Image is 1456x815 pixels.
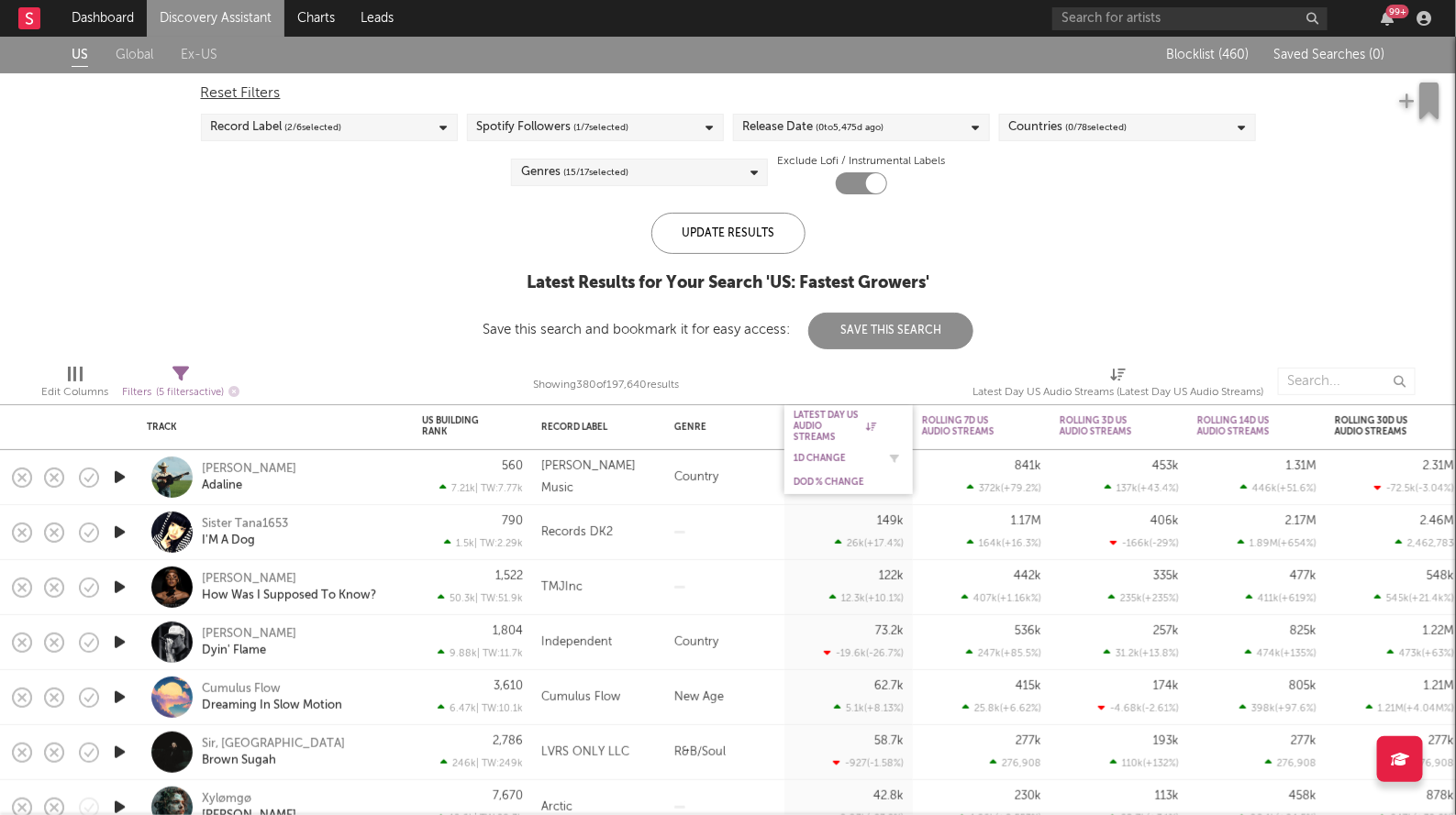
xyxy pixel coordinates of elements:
div: 149k [877,515,904,527]
div: 122k [879,570,904,582]
span: ( 15 / 17 selected) [563,161,628,183]
div: 235k ( +235 % ) [1108,592,1179,604]
div: 406k [1150,515,1179,527]
div: Update Results [651,213,806,254]
div: Save this search and bookmark it for easy access: [483,323,973,336]
div: 2.46M [1420,515,1454,527]
div: 545k ( +21.4k % ) [1374,592,1454,604]
input: Search... [1278,368,1416,395]
a: US [72,44,88,67]
div: 1.31M [1286,460,1317,472]
div: 257k [1153,625,1179,637]
button: Filter by 1D Change [885,449,904,468]
div: 12.3k ( +10.1 % ) [829,592,904,604]
div: Cumulus Flow [541,687,620,709]
div: 31.2k ( +13.8 % ) [1104,647,1179,659]
div: Rolling 14D US Audio Streams [1197,415,1289,437]
div: Records DK2 [541,522,613,544]
div: Countries [1009,116,1128,138]
div: -19.6k ( -26.7 % ) [824,647,904,659]
div: 174k [1153,680,1179,692]
div: 276,908 [1403,757,1454,769]
div: Edit Columns [41,381,108,403]
a: Cumulus Flow [202,681,281,698]
div: Record Label [211,116,342,138]
div: Rolling 7D US Audio Streams [922,415,1014,437]
div: 1.89M ( +654 % ) [1238,537,1317,549]
div: 474k ( +135 % ) [1245,647,1317,659]
div: 2,786 [493,735,523,747]
div: 164k ( +16.3 % ) [967,537,1041,549]
span: Saved Searches [1274,49,1385,61]
div: 277k [1016,735,1041,747]
a: [PERSON_NAME] [202,571,296,588]
a: Dreaming In Slow Motion [202,698,342,714]
div: -4.68k ( -2.61 % ) [1098,702,1179,714]
div: 277k [1428,735,1454,747]
div: 1.21M [1424,680,1454,692]
div: Dyin' Flame [202,643,266,659]
span: ( 1 / 7 selected) [574,116,629,138]
div: 2.17M [1285,515,1317,527]
div: 50.3k | TW: 51.9k [422,592,523,604]
button: Saved Searches (0) [1269,48,1385,62]
div: Rolling 30D US Audio Streams [1335,415,1427,437]
div: Release Date [743,116,884,138]
span: ( 460 ) [1219,49,1250,61]
a: [PERSON_NAME] [202,626,296,643]
div: DoD % Change [794,477,876,488]
span: ( 0 / 78 selected) [1066,116,1128,138]
div: Genre [674,422,766,433]
a: Global [116,44,153,67]
div: 2,462,783 [1395,537,1454,549]
div: Latest Day US Audio Streams (Latest Day US Audio Streams) [973,358,1264,412]
div: Record Label [541,422,628,433]
div: 1.21M ( +4.04M % ) [1366,702,1454,714]
a: Adaline [202,478,242,494]
div: 6.47k | TW: 10.1k [422,702,523,714]
div: 230k [1015,790,1041,802]
div: LVRS ONLY LLC [541,742,629,764]
div: 1,522 [495,570,523,582]
div: Filters [122,381,239,404]
div: 790 [502,515,523,527]
div: New Age [665,670,784,725]
a: Xylømgø [202,791,251,808]
div: Genres [521,161,628,183]
div: 407k ( +1.16k % ) [961,592,1041,604]
div: Latest Results for Your Search ' US: Fastest Growers ' [483,272,973,294]
div: 62.7k [874,680,904,692]
div: 42.8k [873,790,904,802]
div: Independent [541,632,612,654]
div: 137k ( +43.4 % ) [1105,482,1179,494]
div: 560 [502,460,523,472]
div: Latest Day US Audio Streams [794,410,876,443]
a: Sister Tana1653 [202,516,288,533]
div: 193k [1153,735,1179,747]
div: Country [665,450,784,505]
div: Latest Day US Audio Streams (Latest Day US Audio Streams) [973,381,1264,403]
a: I'M A Dog [202,533,255,549]
label: Exclude Lofi / Instrumental Labels [777,150,945,172]
div: 841k [1015,460,1041,472]
a: Brown Sugah [202,753,276,769]
div: Sir, [GEOGRAPHIC_DATA] [202,736,345,753]
button: 99+ [1381,11,1394,26]
div: 7,670 [493,790,523,802]
div: Spotify Followers [477,116,629,138]
a: [PERSON_NAME] [202,461,296,478]
div: 110k ( +132 % ) [1110,757,1179,769]
div: TMJInc [541,577,583,599]
div: 825k [1290,625,1317,637]
div: 3,610 [494,680,523,692]
div: 1.22M [1423,625,1454,637]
